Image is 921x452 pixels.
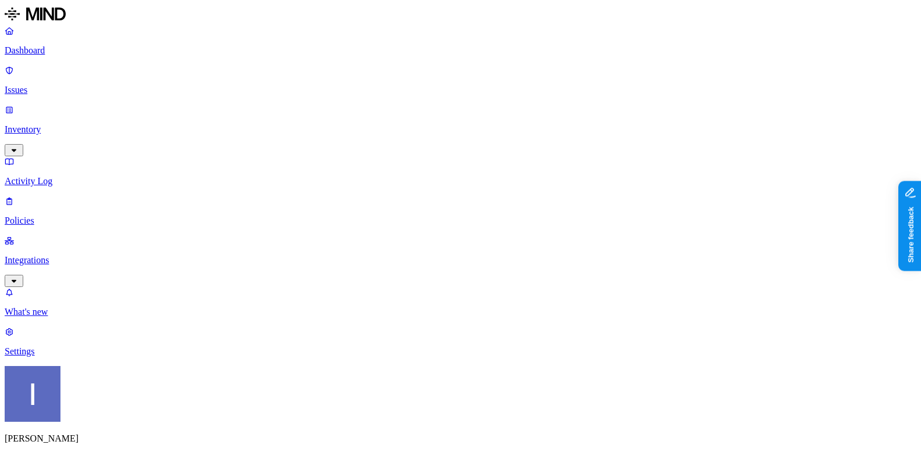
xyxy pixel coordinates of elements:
p: Issues [5,85,916,95]
a: Settings [5,327,916,357]
img: Itai Schwartz [5,366,60,422]
p: Policies [5,216,916,226]
a: Issues [5,65,916,95]
p: Inventory [5,124,916,135]
p: Dashboard [5,45,916,56]
p: Settings [5,346,916,357]
p: What's new [5,307,916,317]
a: What's new [5,287,916,317]
a: Dashboard [5,26,916,56]
a: Integrations [5,235,916,285]
p: Integrations [5,255,916,266]
a: Activity Log [5,156,916,186]
img: MIND [5,5,66,23]
a: Policies [5,196,916,226]
a: MIND [5,5,916,26]
p: Activity Log [5,176,916,186]
a: Inventory [5,105,916,155]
